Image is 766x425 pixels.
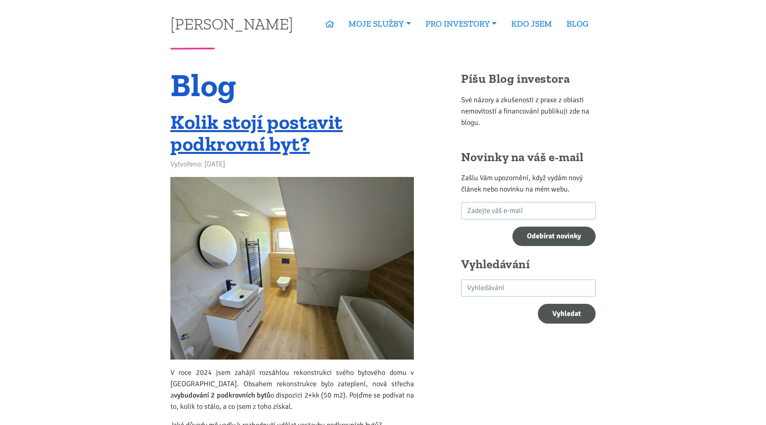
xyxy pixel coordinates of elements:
[512,227,596,246] input: Odebírat novinky
[418,15,504,33] a: PRO INVESTORY
[461,150,596,165] h2: Novinky na váš e-mail
[538,304,596,324] button: Vyhledat
[170,367,414,412] p: V roce 2024 jsem zahájil rozsáhlou rekonstrukci svého bytového domu v [GEOGRAPHIC_DATA]. Obsahem ...
[461,172,596,195] p: Zašlu Vám upozornění, když vydám nový článek nebo novinku na mém webu.
[461,202,596,219] input: Zadejte váš e-mail
[170,110,343,156] a: Kolik stojí postavit podkrovní byt?
[461,72,596,87] h2: Píšu Blog investora
[504,15,559,33] a: KDO JSEM
[170,158,414,170] div: Vytvořeno: [DATE]
[461,257,596,272] h2: Vyhledávání
[341,15,418,33] a: MOJE SLUŽBY
[461,94,596,128] p: Své názory a zkušenosti z praxe z oblasti nemovitostí a financování publikuji zde na blogu.
[461,280,596,297] input: search
[174,391,271,400] strong: vybudování 2 podkrovních bytů
[170,16,293,32] a: [PERSON_NAME]
[559,15,596,33] a: BLOG
[170,72,414,99] h1: Blog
